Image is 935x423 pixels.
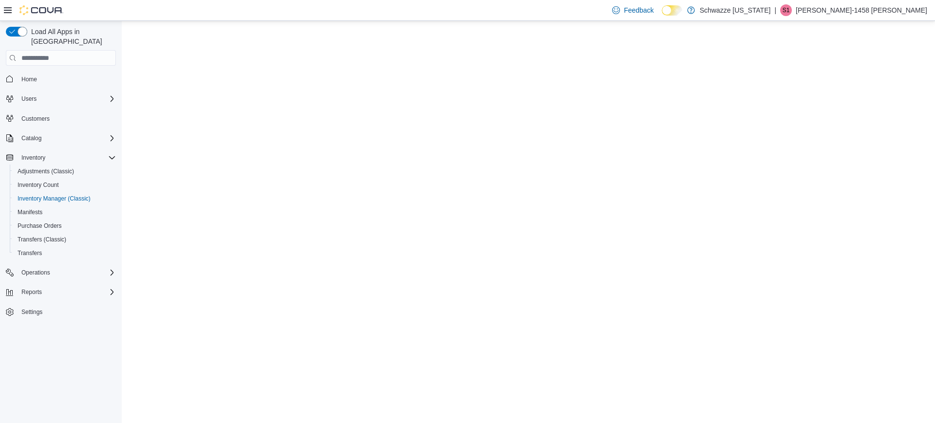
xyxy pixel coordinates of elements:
[18,267,116,278] span: Operations
[624,5,654,15] span: Feedback
[21,269,50,276] span: Operations
[14,166,78,177] a: Adjustments (Classic)
[18,267,54,278] button: Operations
[2,305,120,319] button: Settings
[18,236,66,243] span: Transfers (Classic)
[21,134,41,142] span: Catalog
[18,167,74,175] span: Adjustments (Classic)
[18,306,116,318] span: Settings
[10,246,120,260] button: Transfers
[14,234,70,245] a: Transfers (Classic)
[10,233,120,246] button: Transfers (Classic)
[18,286,116,298] span: Reports
[21,95,37,103] span: Users
[18,181,59,189] span: Inventory Count
[14,179,63,191] a: Inventory Count
[18,306,46,318] a: Settings
[14,220,116,232] span: Purchase Orders
[2,285,120,299] button: Reports
[2,131,120,145] button: Catalog
[780,4,792,16] div: Samantha-1458 Matthews
[2,151,120,165] button: Inventory
[6,68,116,344] nav: Complex example
[700,4,771,16] p: Schwazze [US_STATE]
[14,247,46,259] a: Transfers
[10,178,120,192] button: Inventory Count
[14,193,116,204] span: Inventory Manager (Classic)
[662,5,682,16] input: Dark Mode
[608,0,657,20] a: Feedback
[18,93,40,105] button: Users
[21,288,42,296] span: Reports
[14,206,46,218] a: Manifests
[14,234,116,245] span: Transfers (Classic)
[18,132,45,144] button: Catalog
[18,93,116,105] span: Users
[14,220,66,232] a: Purchase Orders
[2,266,120,279] button: Operations
[2,72,120,86] button: Home
[18,195,91,202] span: Inventory Manager (Classic)
[10,192,120,205] button: Inventory Manager (Classic)
[774,4,776,16] p: |
[10,205,120,219] button: Manifests
[18,74,41,85] a: Home
[783,4,790,16] span: S1
[10,165,120,178] button: Adjustments (Classic)
[14,206,116,218] span: Manifests
[2,111,120,126] button: Customers
[14,247,116,259] span: Transfers
[10,219,120,233] button: Purchase Orders
[21,115,50,123] span: Customers
[18,152,116,164] span: Inventory
[18,113,54,125] a: Customers
[18,73,116,85] span: Home
[14,193,94,204] a: Inventory Manager (Classic)
[18,132,116,144] span: Catalog
[2,92,120,106] button: Users
[18,249,42,257] span: Transfers
[18,222,62,230] span: Purchase Orders
[19,5,63,15] img: Cova
[21,75,37,83] span: Home
[796,4,927,16] p: [PERSON_NAME]-1458 [PERSON_NAME]
[27,27,116,46] span: Load All Apps in [GEOGRAPHIC_DATA]
[14,179,116,191] span: Inventory Count
[18,286,46,298] button: Reports
[18,152,49,164] button: Inventory
[18,208,42,216] span: Manifests
[21,154,45,162] span: Inventory
[21,308,42,316] span: Settings
[18,112,116,125] span: Customers
[14,166,116,177] span: Adjustments (Classic)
